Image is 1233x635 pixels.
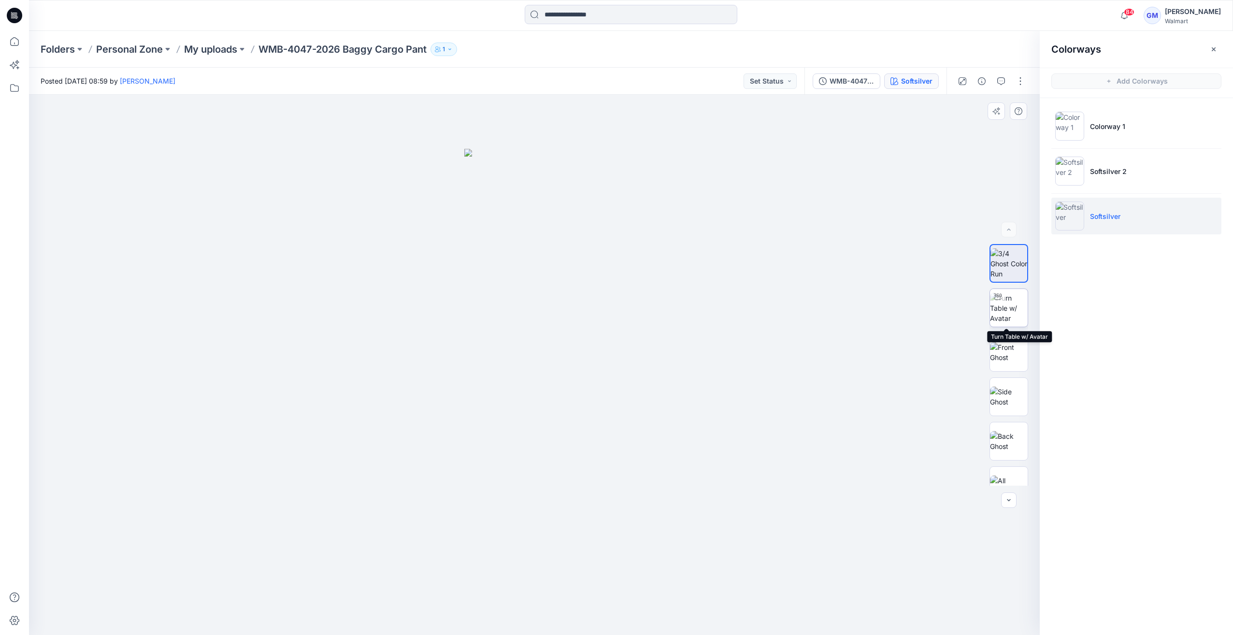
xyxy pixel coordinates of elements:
[1055,202,1084,231] img: Softsilver
[901,76,932,87] div: Softsilver
[96,43,163,56] a: Personal Zone
[184,43,237,56] a: My uploads
[990,248,1027,279] img: 3/4 Ghost Color Run
[990,476,1028,496] img: All colorways
[1090,166,1127,176] p: Softsilver 2
[813,73,880,89] button: WMB-4047-2026 Baggy Cargo Pant_Softsilver
[1090,121,1125,131] p: Colorway 1
[1090,211,1120,221] p: Softsilver
[830,76,874,87] div: WMB-4047-2026 Baggy Cargo Pant_Softsilver
[464,149,604,635] img: eyJhbGciOiJIUzI1NiIsImtpZCI6IjAiLCJzbHQiOiJzZXMiLCJ0eXAiOiJKV1QifQ.eyJkYXRhIjp7InR5cGUiOiJzdG9yYW...
[258,43,427,56] p: WMB-4047-2026 Baggy Cargo Pant
[1124,8,1134,16] span: 84
[41,43,75,56] a: Folders
[990,431,1028,451] img: Back Ghost
[974,73,989,89] button: Details
[1165,17,1221,25] div: Walmart
[990,342,1028,362] img: Front Ghost
[990,293,1028,323] img: Turn Table w/ Avatar
[1051,43,1101,55] h2: Colorways
[1144,7,1161,24] div: GM
[884,73,939,89] button: Softsilver
[120,77,175,85] a: [PERSON_NAME]
[443,44,445,55] p: 1
[1165,6,1221,17] div: [PERSON_NAME]
[1055,157,1084,186] img: Softsilver 2
[430,43,457,56] button: 1
[41,76,175,86] span: Posted [DATE] 08:59 by
[1055,112,1084,141] img: Colorway 1
[990,387,1028,407] img: Side Ghost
